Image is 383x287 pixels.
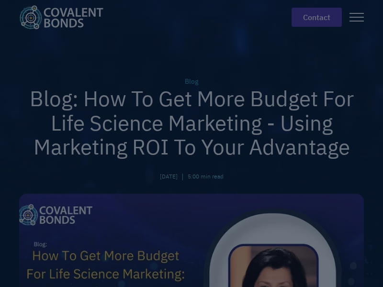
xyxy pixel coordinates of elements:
[19,5,103,29] img: Covalent Bonds White / Teal Logo
[292,8,342,27] a: contact
[19,87,364,159] h1: Blog: How To Get More Budget For Life Science Marketing - Using Marketing ROI To Your Advantage
[181,171,184,182] div: |
[19,77,364,87] div: Blog
[19,5,111,29] a: home
[160,172,178,181] div: [DATE]
[188,172,224,181] div: 5:00 min read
